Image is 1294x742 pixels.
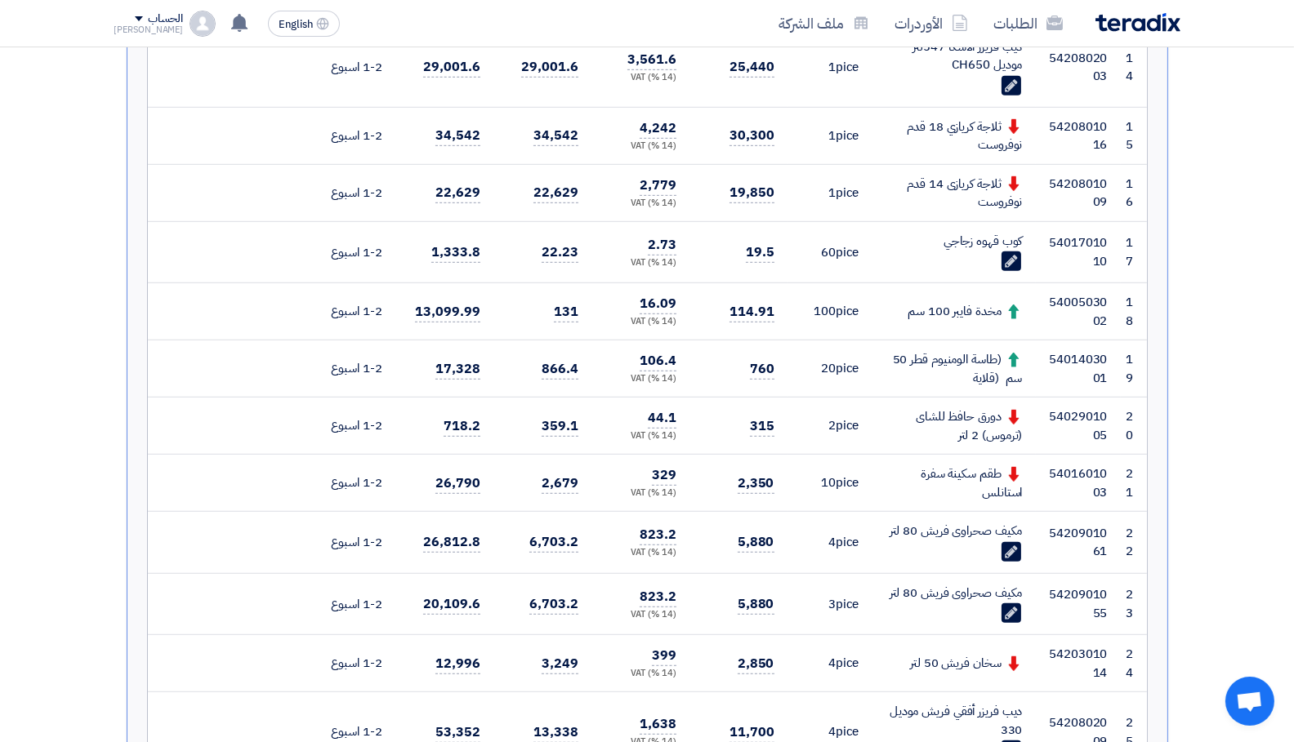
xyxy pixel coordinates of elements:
[886,702,1023,739] div: ديب فريزر أفقي فريش موديل 330
[766,4,882,42] a: ملف الشركة
[554,302,578,322] span: 131
[648,408,676,429] span: 44.1
[310,573,395,635] td: 1-2 اسبوع
[268,11,340,37] button: English
[652,646,676,666] span: 399
[431,242,480,263] span: 1,333.8
[1121,221,1147,283] td: 17
[814,302,836,320] span: 100
[627,50,676,70] span: 3,561.6
[788,635,872,692] td: pice
[640,525,676,545] span: 823.2
[828,654,836,672] span: 4
[886,407,1023,444] div: دورق حافظ للشاى (ترموس) 2 لتر
[788,340,872,398] td: pice
[605,197,676,211] div: (14 %) VAT
[605,140,676,153] div: (14 %) VAT
[648,235,676,255] span: 2.73
[310,455,395,512] td: 1-2 اسبوع
[114,25,184,34] div: [PERSON_NAME]
[828,184,836,202] span: 1
[828,533,836,551] span: 4
[190,11,216,37] img: profile_test.png
[310,283,395,340] td: 1-2 اسبوع
[886,654,1023,673] div: سخان فريش 50 لتر
[886,232,1023,251] div: كوب قهوه زجاجي
[605,667,676,681] div: (14 %) VAT
[1036,573,1121,635] td: 5420901055
[435,654,480,674] span: 12,996
[529,594,578,615] span: 6,703.2
[605,429,676,443] div: (14 %) VAT
[981,4,1076,42] a: الطلبات
[423,532,480,553] span: 26,812.8
[886,584,1023,602] div: مكيف صحراوى فريش 80 لتر
[640,714,676,735] span: 1,638
[1121,283,1147,340] td: 18
[1121,340,1147,398] td: 19
[1036,27,1121,107] td: 5420802003
[279,19,313,30] span: English
[529,532,578,553] span: 6,703.2
[310,635,395,692] td: 1-2 اسبوع
[435,473,480,494] span: 26,790
[886,522,1023,540] div: مكيف صحراوى فريش 80 لتر
[1036,283,1121,340] td: 5400503002
[738,473,774,494] span: 2,350
[788,455,872,512] td: pice
[730,302,774,322] span: 114.91
[821,473,836,491] span: 10
[1036,107,1121,164] td: 5420801016
[828,416,836,434] span: 2
[605,372,676,386] div: (14 %) VAT
[886,350,1023,387] div: (طاسة الومنيوم قطر 50 سم (قلاية
[788,512,872,574] td: pice
[828,127,836,144] span: 1
[1036,455,1121,512] td: 5401601003
[738,654,774,674] span: 2,850
[605,315,676,329] div: (14 %) VAT
[886,464,1023,501] div: طقم سكينة سفرة استانلس
[1225,677,1274,726] div: دردشة مفتوحة
[886,118,1023,154] div: ثلاجة كريازي 18 قدم نوفروست
[738,594,774,615] span: 5,880
[886,175,1023,211] div: ثلاجة كريازى 14 قدم نوفروست
[423,57,480,78] span: 29,001.6
[788,27,872,107] td: pice
[882,4,981,42] a: الأوردرات
[1036,340,1121,398] td: 5401403001
[542,416,578,437] span: 359.1
[788,283,872,340] td: pice
[1036,635,1121,692] td: 5420301014
[788,221,872,283] td: pice
[640,587,676,607] span: 823.2
[1121,455,1147,512] td: 21
[310,512,395,574] td: 1-2 اسبوع
[652,465,676,486] span: 329
[1095,13,1180,32] img: Teradix logo
[435,126,480,146] span: 34,542
[828,58,836,76] span: 1
[542,473,578,494] span: 2,679
[746,242,774,263] span: 19.5
[1036,164,1121,221] td: 5420801009
[640,351,676,371] span: 106.4
[788,398,872,455] td: pice
[533,126,578,146] span: 34,542
[435,183,480,203] span: 22,629
[730,183,774,203] span: 19,850
[521,57,578,78] span: 29,001.6
[310,340,395,398] td: 1-2 اسبوع
[310,398,395,455] td: 1-2 اسبوع
[542,242,578,263] span: 22.23
[1121,573,1147,635] td: 23
[788,573,872,635] td: pice
[605,487,676,500] div: (14 %) VAT
[1121,107,1147,164] td: 15
[788,107,872,164] td: pice
[1121,164,1147,221] td: 16
[423,594,480,615] span: 20,109.6
[821,359,836,377] span: 20
[1036,512,1121,574] td: 5420901061
[444,416,480,437] span: 718.2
